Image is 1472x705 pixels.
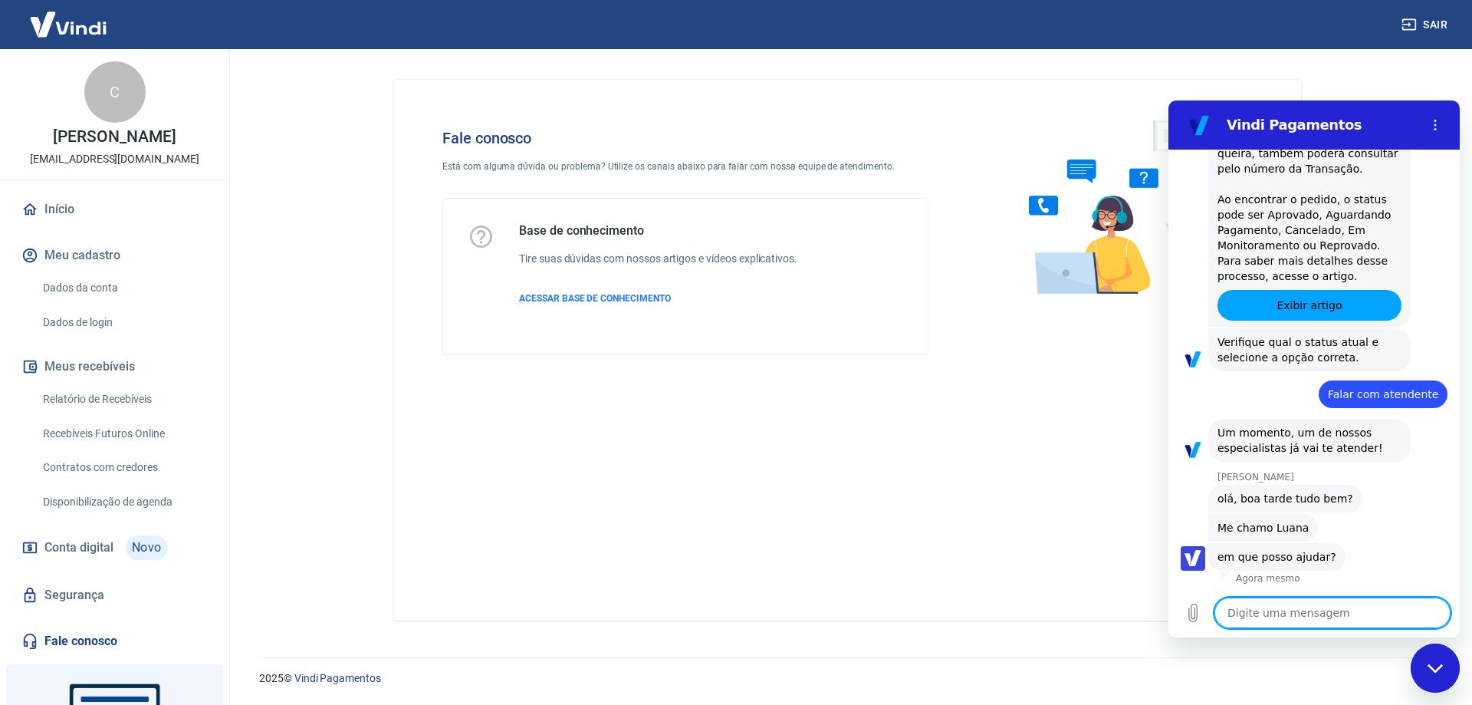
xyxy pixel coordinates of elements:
span: ACESSAR BASE DE CONHECIMENTO [519,293,671,304]
span: Conta digital [44,537,113,558]
button: Meu cadastro [18,239,211,272]
iframe: Botão para abrir a janela de mensagens, conversa em andamento [1411,644,1460,693]
h4: Fale conosco [442,129,928,147]
a: Contratos com credores [37,452,211,483]
a: Início [18,193,211,226]
a: Relatório de Recebíveis [37,384,211,415]
a: Disponibilização de agenda [37,486,211,518]
button: Meus recebíveis [18,350,211,384]
p: Está com alguma dúvida ou problema? Utilize os canais abaixo para falar com nossa equipe de atend... [442,160,928,173]
h6: Tire suas dúvidas com nossos artigos e vídeos explicativos. [519,251,797,267]
a: Conta digitalNovo [18,529,211,566]
p: [EMAIL_ADDRESS][DOMAIN_NAME] [30,151,199,167]
button: Sair [1398,11,1454,39]
p: [PERSON_NAME] [53,129,176,145]
div: C [84,61,146,123]
a: Dados de login [37,307,211,338]
iframe: Janela de mensagens [1168,100,1460,637]
p: 2025 © [259,670,1435,687]
a: ACESSAR BASE DE CONHECIMENTO [519,292,797,305]
img: Fale conosco [998,104,1231,309]
img: Vindi [18,1,118,48]
a: Fale conosco [18,624,211,658]
span: Novo [126,535,168,560]
a: Vindi Pagamentos [294,672,381,684]
a: Segurança [18,578,211,612]
h5: Base de conhecimento [519,223,797,239]
a: Dados da conta [37,272,211,304]
a: Recebíveis Futuros Online [37,418,211,450]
